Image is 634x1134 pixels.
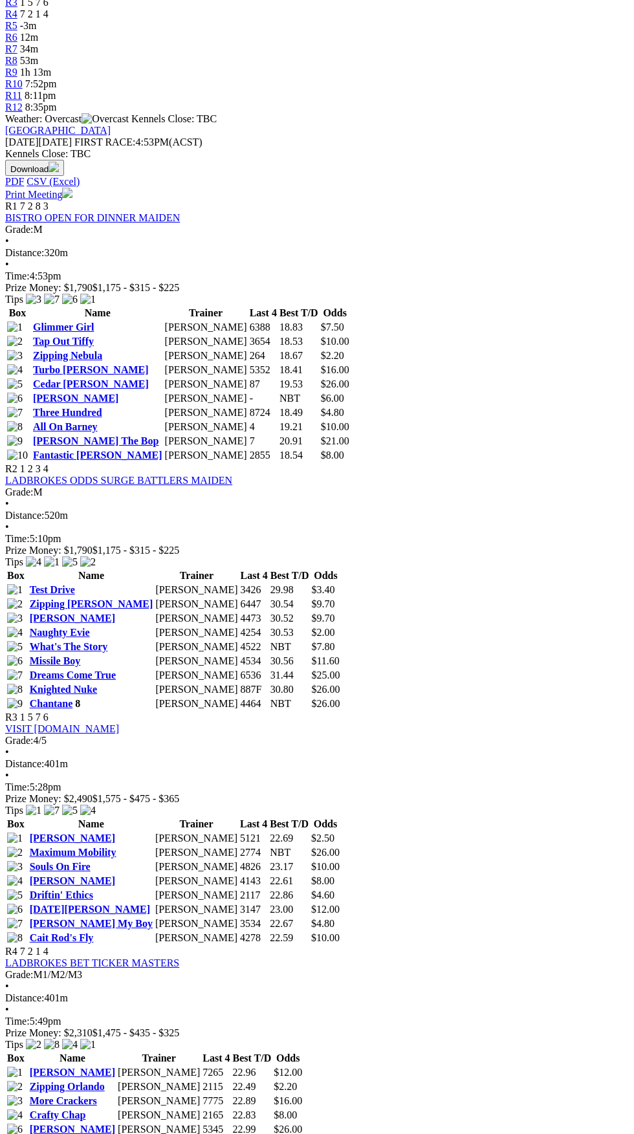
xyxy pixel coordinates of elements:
[5,510,44,521] span: Distance:
[33,421,98,432] a: All On Barney
[44,805,60,816] img: 7
[30,598,153,609] a: Zipping [PERSON_NAME]
[270,683,310,696] td: 30.80
[270,669,310,682] td: 31.44
[269,903,309,916] td: 23.00
[5,486,629,498] div: M
[20,8,49,19] span: 7 2 1 4
[164,420,248,433] td: [PERSON_NAME]
[155,697,238,710] td: [PERSON_NAME]
[5,533,629,545] div: 5:10pm
[311,818,340,831] th: Odds
[5,270,30,281] span: Time:
[7,613,23,624] img: 3
[25,102,57,113] span: 8:35pm
[9,307,27,318] span: Box
[269,846,309,859] td: NBT
[30,932,94,943] a: Cait Rod's Fly
[239,818,268,831] th: Last 4
[33,450,162,461] a: Fantastic [PERSON_NAME]
[93,545,180,556] span: $1,175 - $315 - $225
[5,723,119,734] a: VISIT [DOMAIN_NAME]
[311,847,340,858] span: $26.00
[33,435,158,446] a: [PERSON_NAME] The Bop
[5,556,23,567] span: Tips
[30,847,116,858] a: Maximum Mobility
[5,747,9,758] span: •
[80,1039,96,1051] img: 1
[7,421,23,433] img: 8
[82,113,129,125] img: Overcast
[155,598,238,611] td: [PERSON_NAME]
[311,932,340,943] span: $10.00
[321,336,349,347] span: $10.00
[279,420,319,433] td: 19.21
[62,1039,78,1051] img: 4
[20,55,38,66] span: 53m
[33,350,102,361] a: Zipping Nebula
[93,793,180,804] span: $1,575 - $475 - $365
[311,569,340,582] th: Odds
[5,224,34,235] span: Grade:
[249,449,278,462] td: 2855
[33,407,102,418] a: Three Hundred
[30,1095,97,1106] a: More Crackers
[249,307,278,320] th: Last 4
[5,969,34,980] span: Grade:
[311,670,340,681] span: $25.00
[7,336,23,347] img: 2
[7,918,23,930] img: 7
[5,957,179,968] a: LADBROKES BET TICKER MASTERS
[155,626,238,639] td: [PERSON_NAME]
[270,612,310,625] td: 30.52
[7,655,23,667] img: 6
[20,20,37,31] span: -3m
[321,364,349,375] span: $16.00
[7,435,23,447] img: 9
[311,698,340,709] span: $26.00
[155,832,238,845] td: [PERSON_NAME]
[30,584,75,595] a: Test Drive
[30,1109,86,1120] a: Crafty Chap
[5,282,629,294] div: Prize Money: $1,790
[311,833,334,844] span: $2.50
[239,932,268,944] td: 4278
[7,889,23,901] img: 5
[20,946,49,957] span: 7 2 1 4
[311,875,334,886] span: $8.00
[249,364,278,376] td: 5352
[249,435,278,448] td: 7
[155,903,238,916] td: [PERSON_NAME]
[30,861,91,872] a: Souls On Fire
[30,1067,115,1078] a: [PERSON_NAME]
[270,697,310,710] td: NBT
[279,364,319,376] td: 18.41
[5,545,629,556] div: Prize Money: $1,790
[5,78,23,89] span: R10
[5,735,34,746] span: Grade:
[80,556,96,568] img: 2
[5,20,17,31] span: R5
[30,918,153,929] a: [PERSON_NAME] My Boy
[321,378,349,389] span: $26.00
[311,627,334,638] span: $2.00
[5,90,22,101] a: R11
[320,307,350,320] th: Odds
[62,556,78,568] img: 5
[5,55,17,66] a: R8
[311,613,334,624] span: $9.70
[62,294,78,305] img: 6
[7,584,23,596] img: 1
[5,969,629,981] div: M1/M2/M3
[155,583,238,596] td: [PERSON_NAME]
[279,435,319,448] td: 20.91
[20,712,49,723] span: 1 5 7 6
[155,875,238,888] td: [PERSON_NAME]
[240,669,268,682] td: 6536
[44,1039,60,1051] img: 8
[269,917,309,930] td: 22.67
[249,378,278,391] td: 87
[240,683,268,696] td: 887F
[164,392,248,405] td: [PERSON_NAME]
[5,259,9,270] span: •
